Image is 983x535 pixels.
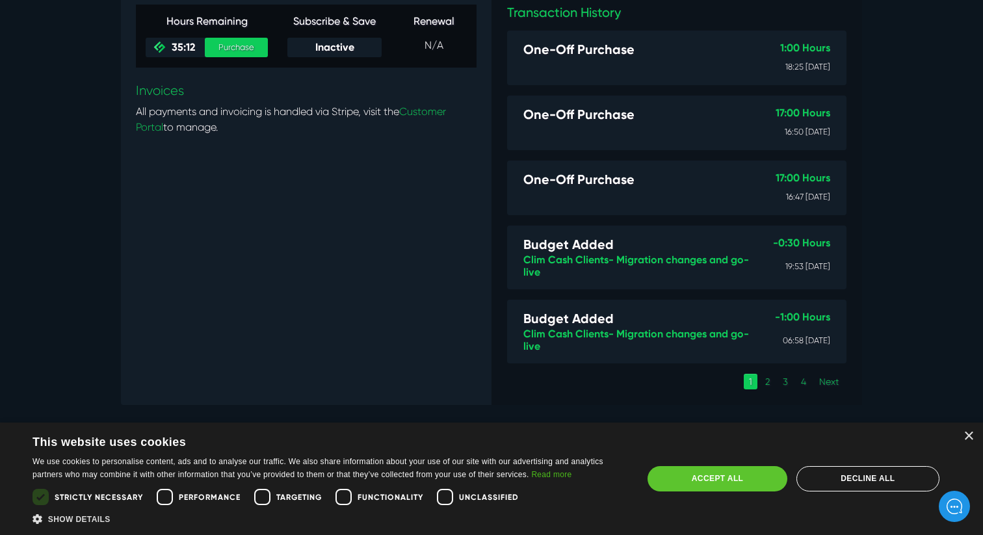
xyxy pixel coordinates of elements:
[523,328,749,352] a: Clim Cash Clients- Migration changes and go-live
[744,374,757,389] a: 1
[20,79,241,100] h1: Hello there!
[162,77,199,85] div: Mots-clés
[55,491,143,503] span: Strictly necessary
[136,104,477,135] p: All payments and invoicing is handled via Stripe, visit the to manage.
[735,172,830,184] h6: 17:00 Hours
[33,457,603,479] span: We use cookies to personalise content, ads and to analyse our traffic. We also share information ...
[136,105,446,133] a: Customer Portal
[783,335,830,345] small: 06:58 [DATE]
[523,311,774,326] h5: Budget Added
[786,192,830,202] small: 16:47 [DATE]
[20,21,95,42] img: Company Logo
[741,42,830,54] h6: 1:00 Hours
[21,21,31,31] img: logo_orange.svg
[315,41,354,53] span: Inactive
[814,374,844,389] a: Next
[401,38,467,53] p: N/A
[963,432,973,441] div: Close
[796,374,811,389] a: 4
[276,491,322,503] span: Targeting
[33,512,625,525] div: Show details
[136,83,477,99] h5: Invoices
[760,374,775,389] a: 2
[33,430,592,450] div: This website uses cookies
[785,127,830,137] small: 16:50 [DATE]
[459,491,519,503] span: Unclassified
[778,374,793,389] a: 3
[735,107,830,119] h6: 17:00 Hours
[20,147,240,173] button: New conversation
[939,491,970,522] iframe: gist-messenger-bubble-iframe
[287,15,382,27] h6: Subscribe & Save
[36,21,64,31] div: v 4.0.25
[53,75,63,86] img: tab_domain_overview_orange.svg
[523,42,739,57] h5: One-Off Purchase
[48,515,111,524] span: Show details
[523,254,749,278] a: Clim Cash Clients- Migration changes and go-live
[166,41,195,53] span: 35:12
[84,155,156,165] span: New conversation
[523,237,772,252] h5: Budget Added
[785,62,830,72] small: 18:25 [DATE]
[21,34,31,44] img: website_grey.svg
[648,466,787,491] div: Accept all
[401,15,467,27] h6: Renewal
[179,491,241,503] span: Performance
[523,172,734,187] h5: One-Off Purchase
[20,103,241,124] h2: How can we help?
[531,470,571,479] a: Read more, opens a new window
[785,261,830,271] small: 19:53 [DATE]
[148,75,158,86] img: tab_keywords_by_traffic_grey.svg
[775,311,830,323] h6: -1:00 Hours
[146,15,268,27] h6: Hours Remaining
[507,5,846,20] h5: Transaction History
[67,77,100,85] div: Domaine
[796,466,939,491] div: Decline all
[773,237,830,249] h6: -0:30 Hours
[34,34,147,44] div: Domaine: [DOMAIN_NAME]
[358,491,423,503] span: Functionality
[523,107,734,122] h5: One-Off Purchase
[205,38,268,57] a: Purchase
